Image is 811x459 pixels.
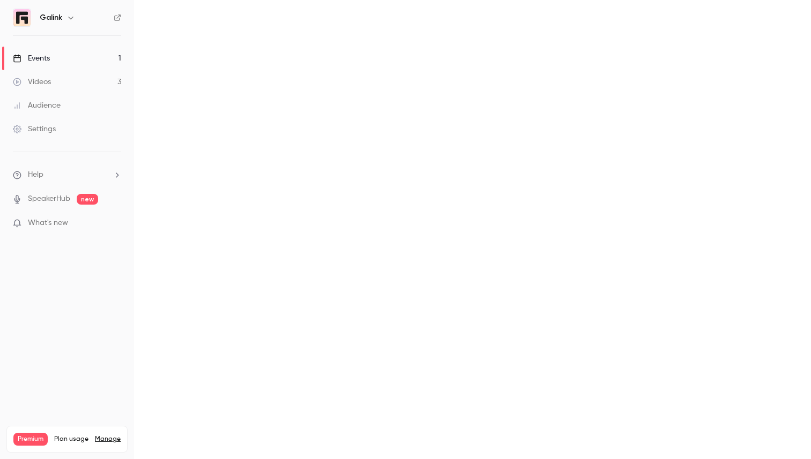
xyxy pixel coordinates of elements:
[13,124,56,134] div: Settings
[28,217,68,229] span: What's new
[13,433,48,446] span: Premium
[54,435,89,443] span: Plan usage
[13,77,51,87] div: Videos
[13,169,121,180] li: help-dropdown-opener
[13,53,50,64] div: Events
[13,100,61,111] div: Audience
[13,9,31,26] img: Galink
[95,435,121,443] a: Manage
[40,12,62,23] h6: Galink
[28,169,43,180] span: Help
[28,193,70,205] a: SpeakerHub
[77,194,98,205] span: new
